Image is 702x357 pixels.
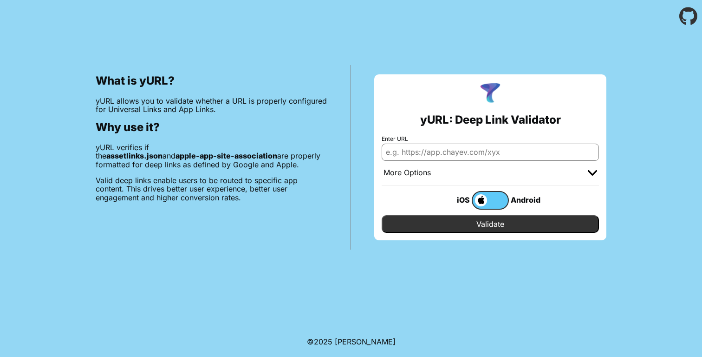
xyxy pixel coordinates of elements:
[420,113,561,126] h2: yURL: Deep Link Validator
[335,337,396,346] a: Michael Ibragimchayev's Personal Site
[106,151,162,160] b: assetlinks.json
[96,97,327,114] p: yURL allows you to validate whether a URL is properly configured for Universal Links and App Links.
[588,170,597,176] img: chevron
[435,194,472,206] div: iOS
[382,136,599,142] label: Enter URL
[509,194,546,206] div: Android
[175,151,277,160] b: apple-app-site-association
[382,144,599,160] input: e.g. https://app.chayev.com/xyx
[96,121,327,134] h2: Why use it?
[314,337,332,346] span: 2025
[382,215,599,233] input: Validate
[96,74,327,87] h2: What is yURL?
[96,143,327,169] p: yURL verifies if the and are properly formatted for deep links as defined by Google and Apple.
[383,168,431,178] div: More Options
[307,326,396,357] footer: ©
[96,176,327,202] p: Valid deep links enable users to be routed to specific app content. This drives better user exper...
[478,82,502,106] img: yURL Logo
